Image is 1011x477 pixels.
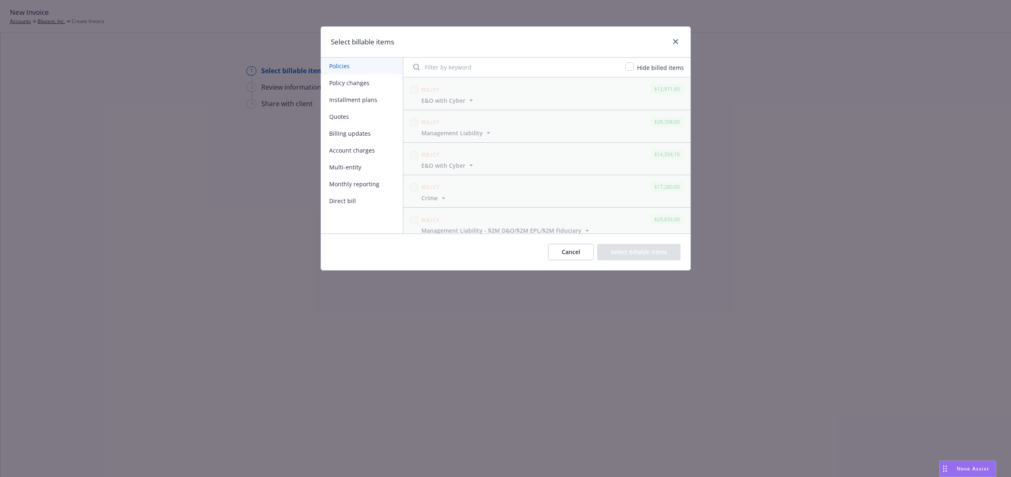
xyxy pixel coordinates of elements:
div: Drag to move [940,461,950,477]
div: $14,354.10 [650,149,684,160]
button: Quotes [321,108,403,125]
span: Hide billed items [637,64,684,72]
div: $29,358.00 [650,117,684,127]
span: Management Liability [421,129,483,137]
button: Monthly reporting [321,176,403,192]
button: Multi-entity [321,159,403,176]
button: Policy changes [321,74,403,91]
span: E&O with Cyber [421,96,465,105]
div: $29,633.00 [650,214,684,225]
span: Policy [421,217,439,224]
button: Account charges [321,142,403,159]
button: Crime [421,194,448,202]
a: close [671,37,681,46]
button: Management Liability [421,129,493,137]
span: Policy$14,354.10E&O with Cyber [403,143,690,175]
span: Policy$17,280.00Crime [403,175,690,207]
button: E&O with Cyber [421,161,475,170]
span: Crime [421,194,438,202]
button: Nova Assist [939,461,996,477]
span: Policy [421,184,439,191]
button: Policies [321,58,403,74]
button: Billing updates [321,125,403,142]
span: Management Liability - $2M D&O/$2M EPL/$2M Fiduciary [421,226,581,235]
button: Management Liability - $2M D&O/$2M EPL/$2M Fiduciary [421,226,591,235]
span: Policy$29,633.00Management Liability - $2M D&O/$2M EPL/$2M Fiduciary [403,208,690,240]
button: Installment plans [321,91,403,108]
button: Cancel [548,244,594,260]
input: Filter by keyword [408,59,621,75]
span: Policy [421,119,439,126]
span: Policy [421,151,439,158]
span: E&O with Cyber [421,161,465,170]
button: Direct bill [321,192,403,209]
button: E&O with Cyber [421,96,475,105]
span: Policy$29,358.00Management Liability [403,110,690,142]
span: Policy$12,911.93E&O with Cyber [403,77,690,109]
h1: Select billable items [331,37,394,47]
span: Policy [421,86,439,93]
span: Nova Assist [957,465,989,472]
div: $12,911.93 [650,84,684,94]
div: $17,280.00 [650,182,684,192]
